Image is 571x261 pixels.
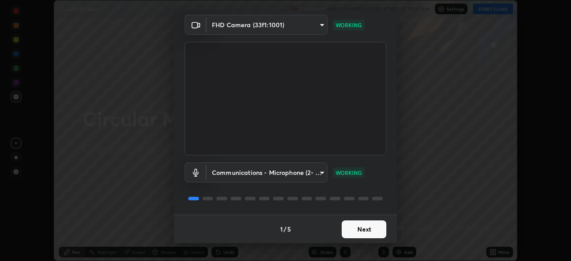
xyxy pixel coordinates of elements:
h4: 1 [280,224,283,234]
div: FHD Camera (33f1:1001) [207,162,327,182]
button: Next [342,220,386,238]
p: WORKING [335,21,362,29]
p: WORKING [335,169,362,177]
h4: / [284,224,286,234]
h4: 5 [287,224,291,234]
div: FHD Camera (33f1:1001) [207,15,327,35]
